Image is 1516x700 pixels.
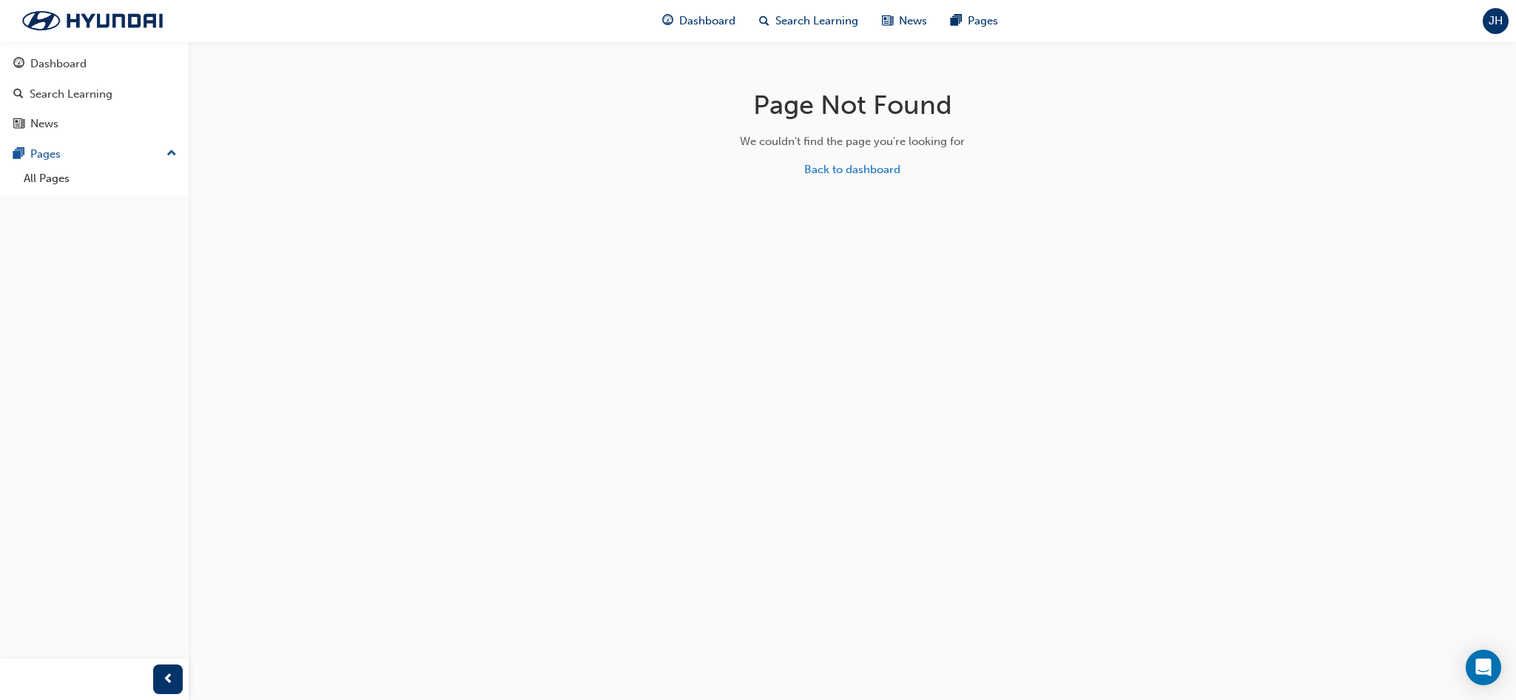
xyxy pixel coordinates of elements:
[6,110,183,138] a: News
[870,6,939,36] a: news-iconNews
[30,86,112,103] div: Search Learning
[747,6,870,36] a: search-iconSearch Learning
[951,12,962,30] span: pages-icon
[13,148,24,161] span: pages-icon
[13,58,24,71] span: guage-icon
[899,13,927,30] span: News
[662,12,673,30] span: guage-icon
[6,50,183,78] a: Dashboard
[13,88,24,101] span: search-icon
[618,133,1087,150] div: We couldn't find the page you're looking for
[618,89,1087,121] h1: Page Not Found
[30,146,61,163] div: Pages
[775,13,858,30] span: Search Learning
[882,12,893,30] span: news-icon
[804,163,900,176] a: Back to dashboard
[6,81,183,108] a: Search Learning
[6,141,183,168] button: Pages
[1489,13,1503,30] span: JH
[679,13,735,30] span: Dashboard
[759,12,769,30] span: search-icon
[7,5,178,36] img: Trak
[163,670,174,689] span: prev-icon
[30,55,87,73] div: Dashboard
[30,115,58,132] div: News
[650,6,747,36] a: guage-iconDashboard
[13,118,24,131] span: news-icon
[1483,8,1509,34] button: JH
[6,47,183,141] button: DashboardSearch LearningNews
[166,144,177,164] span: up-icon
[18,167,183,190] a: All Pages
[968,13,998,30] span: Pages
[939,6,1010,36] a: pages-iconPages
[1466,650,1501,685] div: Open Intercom Messenger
